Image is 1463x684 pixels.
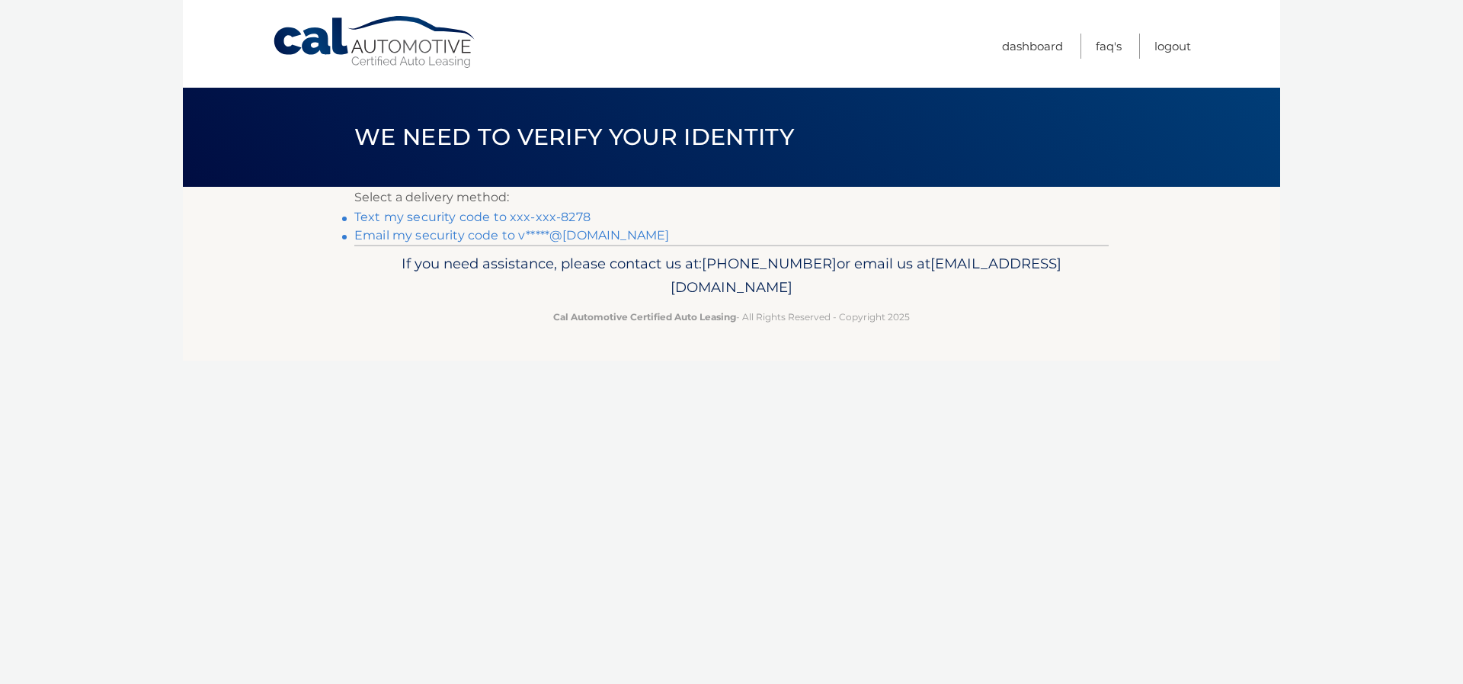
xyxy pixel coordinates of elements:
p: If you need assistance, please contact us at: or email us at [364,252,1099,300]
span: [PHONE_NUMBER] [702,255,837,272]
p: - All Rights Reserved - Copyright 2025 [364,309,1099,325]
a: Dashboard [1002,34,1063,59]
a: Text my security code to xxx-xxx-8278 [354,210,591,224]
a: FAQ's [1096,34,1122,59]
strong: Cal Automotive Certified Auto Leasing [553,311,736,323]
p: Select a delivery method: [354,187,1109,208]
a: Cal Automotive [272,15,478,69]
a: Logout [1154,34,1191,59]
span: We need to verify your identity [354,123,794,151]
a: Email my security code to v*****@[DOMAIN_NAME] [354,228,669,242]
